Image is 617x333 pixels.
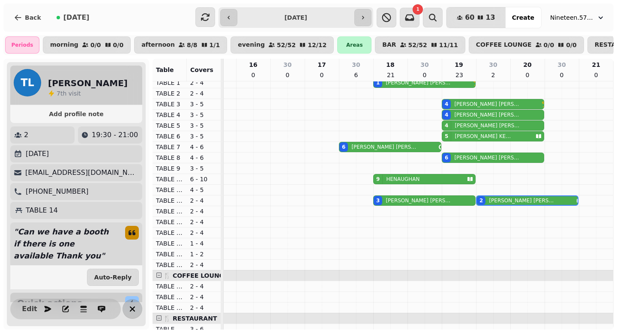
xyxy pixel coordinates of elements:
p: TABLE 1 [156,78,183,87]
p: [PERSON_NAME] [PERSON_NAME] [454,111,520,118]
p: 0 / 0 [544,42,554,48]
div: Periods [5,36,39,54]
p: 4 - 6 [190,143,218,151]
p: [PERSON_NAME] [PERSON_NAME] [454,101,520,108]
span: 60 [465,14,474,21]
p: TABLE 20 [156,282,183,291]
span: Nineteen.57 Restaurant & Bar [550,13,593,22]
p: [PHONE_NUMBER] [26,186,89,197]
p: TABLE 5 [156,121,183,130]
p: 30 [420,60,428,69]
p: 52 / 52 [408,42,427,48]
p: TABLE 18 [156,239,183,248]
div: 3 [376,197,380,204]
p: 2 [490,71,497,79]
p: morning [50,42,78,48]
div: 4 [445,111,448,118]
p: 0 [558,71,565,79]
p: TABLE 8 [156,153,183,162]
p: 19 [455,60,463,69]
span: Covers [190,66,213,73]
p: 3 - 5 [190,132,218,141]
p: 11 / 11 [439,42,458,48]
p: [EMAIL_ADDRESS][DOMAIN_NAME] [25,168,139,178]
p: 2 [24,130,28,140]
p: 0 [318,71,325,79]
span: Back [25,15,41,21]
p: 0 [250,71,257,79]
p: 0 [593,71,599,79]
span: Auto-Reply [94,274,132,280]
p: COFFEE LOUNGE [476,42,532,48]
p: " Can we have a booth if there is one available Thank you " [10,222,118,265]
span: 13 [485,14,495,21]
p: 30 [557,60,566,69]
p: TABLE 7 [156,143,183,151]
span: 1 [416,7,419,12]
span: [DATE] [63,14,90,21]
p: 16 [249,60,257,69]
div: 2 [479,197,483,204]
p: 2 - 4 [190,303,218,312]
p: 2 - 4 [190,282,218,291]
div: 5 [445,133,448,140]
p: 30 [352,60,360,69]
p: 6 - 10 [190,175,218,183]
p: [PERSON_NAME] [PERSON_NAME] [386,197,452,204]
p: TABLE 3 [156,100,183,108]
p: 21 [387,71,394,79]
p: [PERSON_NAME] [PERSON_NAME] [454,154,520,161]
p: 2 - 4 [190,218,218,226]
p: BAR [382,42,396,48]
p: 12 / 12 [308,42,326,48]
p: TABLE 14 [26,205,58,216]
span: 🍴 RESTAURANT [163,315,217,322]
p: 1 - 2 [190,250,218,258]
p: 3 - 5 [190,111,218,119]
p: 2 - 4 [190,207,218,216]
span: Create [512,15,534,21]
div: 6 [445,154,448,161]
p: 30 [489,60,497,69]
p: 21 [592,60,600,69]
p: HENAUGHAN [386,176,419,183]
p: evening [238,42,265,48]
span: TL [21,78,34,88]
p: [DATE] [26,149,49,159]
p: TABLE 22 [156,303,183,312]
p: 2 - 4 [190,228,218,237]
p: TABLE 17 [156,228,183,237]
p: 18 [386,60,394,69]
button: BAR52/5211/11 [375,36,465,54]
p: [PERSON_NAME] [PERSON_NAME] [455,122,521,129]
p: 2 - 4 [190,78,218,87]
p: TABLE 9 [156,164,183,173]
div: 6 [342,144,345,150]
span: Table [156,66,174,73]
button: [DATE] [50,7,96,28]
span: th [60,90,69,97]
p: 2 - 4 [190,196,218,205]
div: Areas [337,36,371,54]
button: Auto-Reply [87,269,139,286]
p: 2 - 4 [190,293,218,301]
p: 0 [524,71,531,79]
p: TABLE 15 [156,207,183,216]
button: Nineteen.57 Restaurant & Bar [545,10,610,25]
button: Create [505,7,541,28]
p: TABLE 19 [156,250,183,258]
p: afternoon [141,42,175,48]
h2: Quick actions [17,297,82,309]
p: 6 [353,71,359,79]
p: 52 / 52 [277,42,296,48]
span: Edit [24,306,35,312]
p: 0 / 0 [90,42,101,48]
p: TABLE 4 [156,111,183,119]
div: 1 [376,79,380,86]
h2: [PERSON_NAME] [48,77,128,89]
p: 4 - 6 [190,153,218,162]
p: [PERSON_NAME] [PERSON_NAME] [489,197,555,204]
p: 17 [317,60,326,69]
button: morning0/00/0 [43,36,131,54]
button: COFFEE LOUNGE0/00/0 [469,36,584,54]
